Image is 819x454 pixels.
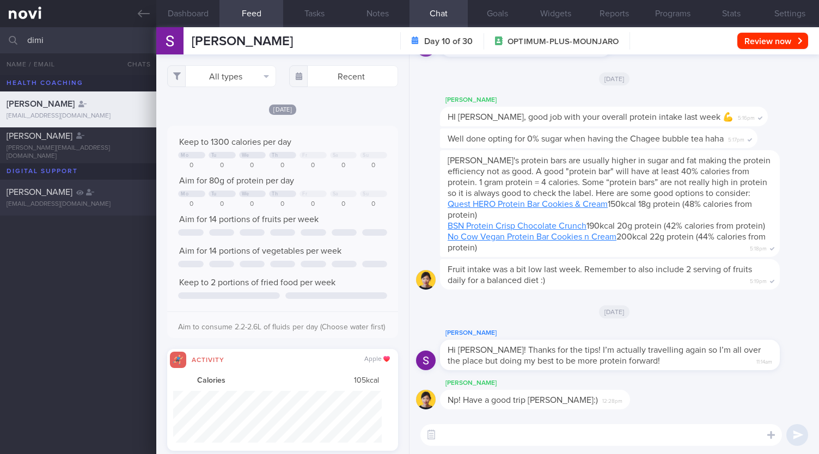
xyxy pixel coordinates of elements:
[178,162,205,170] div: 0
[7,112,150,120] div: [EMAIL_ADDRESS][DOMAIN_NAME]
[448,346,761,365] span: Hi [PERSON_NAME]! Thanks for the tips! I’m actually travelling again so I’m all over the place bu...
[448,396,598,404] span: Np! Have a good trip [PERSON_NAME]:)
[448,232,766,252] span: 200kcal 22g protein (44% calories from protein)
[302,152,307,158] div: Fr
[448,265,752,285] span: Fruit intake was a bit low last week. Remember to also include 2 serving of fruits daily for a ba...
[179,247,341,255] span: Aim for 14 portions of vegetables per week
[179,278,335,287] span: Keep to 2 portions of fried food per week
[7,200,150,208] div: [EMAIL_ADDRESS][DOMAIN_NAME]
[363,152,369,158] div: Su
[750,275,767,285] span: 5:19pm
[192,35,293,48] span: [PERSON_NAME]
[448,232,616,241] a: No Cow Vegan Protein Bar Cookies n Cream
[448,222,586,230] a: BSN Protein Crisp Chocolate Crunch
[179,138,291,146] span: Keep to 1300 calories per day
[181,152,188,158] div: Mo
[424,36,473,47] strong: Day 10 of 30
[7,132,72,140] span: [PERSON_NAME]
[440,94,800,107] div: [PERSON_NAME]
[269,105,296,115] span: [DATE]
[738,112,755,122] span: 5:16pm
[239,162,266,170] div: 0
[178,200,205,208] div: 0
[599,72,630,85] span: [DATE]
[7,144,150,161] div: [PERSON_NAME][EMAIL_ADDRESS][DOMAIN_NAME]
[209,200,236,208] div: 0
[300,162,327,170] div: 0
[333,191,339,197] div: Sa
[269,200,296,208] div: 0
[448,200,752,219] span: 150kcal 18g protein (48% calories from protein)
[599,305,630,318] span: [DATE]
[354,376,379,386] span: 105 kcal
[508,36,619,47] span: OPTIMUM-PLUS-MOUNJARO
[211,152,217,158] div: Tu
[239,200,266,208] div: 0
[330,162,357,170] div: 0
[242,152,249,158] div: We
[440,327,812,340] div: [PERSON_NAME]
[448,156,771,198] span: [PERSON_NAME]'s protein bars are usually higher in sugar and fat making the protein efficiency no...
[448,200,608,208] a: Quest HERO Protein Bar Cookies & Cream
[448,134,724,143] span: Well done opting for 0% sugar when having the Chagee bubble tea haha
[242,191,249,197] div: We
[602,395,622,405] span: 12:28pm
[300,200,327,208] div: 0
[269,162,296,170] div: 0
[333,152,339,158] div: Sa
[302,191,307,197] div: Fr
[178,323,385,331] span: Aim to consume 2.2-2.6L of fluids per day (Choose water first)
[167,65,276,87] button: All types
[186,354,230,364] div: Activity
[181,191,188,197] div: Mo
[113,53,156,75] button: Chats
[737,33,808,49] button: Review now
[272,191,278,197] div: Th
[756,355,772,366] span: 11:14am
[363,191,369,197] div: Su
[750,242,767,253] span: 5:18pm
[179,176,294,185] span: Aim for 80g of protein per day
[179,215,319,224] span: Aim for 14 portions of fruits per week
[360,162,387,170] div: 0
[272,152,278,158] div: Th
[330,200,357,208] div: 0
[197,376,225,386] strong: Calories
[440,377,663,390] div: [PERSON_NAME]
[211,191,217,197] div: Tu
[7,188,72,197] span: [PERSON_NAME]
[7,100,75,108] span: [PERSON_NAME]
[364,355,390,364] div: Apple
[728,133,744,144] span: 5:17pm
[360,200,387,208] div: 0
[448,222,765,230] span: 190kcal 20g protein (42% calories from protein)
[209,162,236,170] div: 0
[448,113,734,121] span: HI [PERSON_NAME], good job with your overall protein intake last week 💪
